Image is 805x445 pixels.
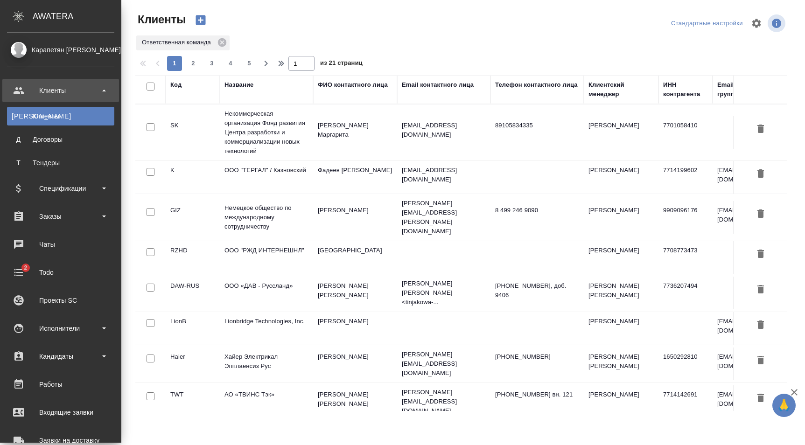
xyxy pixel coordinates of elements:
[7,130,114,149] a: ДДоговоры
[7,153,114,172] a: ТТендеры
[495,121,579,130] p: 89105834335
[753,281,769,299] button: Удалить
[220,385,313,418] td: АО «ТВИНС Тэк»
[224,80,253,90] div: Название
[7,83,114,97] div: Клиенты
[220,104,313,160] td: Некоммерческая организация Фонд развития Центра разработки и коммерциализации новых технологий
[170,80,182,90] div: Код
[166,161,220,194] td: K
[18,263,33,272] span: 2
[753,246,769,263] button: Удалить
[204,56,219,71] button: 3
[7,181,114,195] div: Спецификации
[313,312,397,345] td: [PERSON_NAME]
[313,277,397,309] td: [PERSON_NAME] [PERSON_NAME]
[584,277,658,309] td: [PERSON_NAME] [PERSON_NAME]
[220,161,313,194] td: ООО "ТЕРГАЛ" / Казновский
[2,261,119,284] a: 2Todo
[7,377,114,391] div: Работы
[136,35,230,50] div: Ответственная команда
[495,352,579,362] p: [PHONE_NUMBER]
[313,241,397,274] td: [GEOGRAPHIC_DATA]
[495,390,579,399] p: [PHONE_NUMBER] вн. 121
[584,116,658,149] td: [PERSON_NAME]
[584,312,658,345] td: [PERSON_NAME]
[12,135,110,144] div: Договоры
[220,241,313,274] td: ООО "РЖД ИНТЕРНЕШНЛ"
[2,289,119,312] a: Проекты SC
[223,56,238,71] button: 4
[717,80,792,99] div: Email клиентской группы
[313,161,397,194] td: Фадеев [PERSON_NAME]
[402,388,486,416] p: [PERSON_NAME][EMAIL_ADDRESS][DOMAIN_NAME]
[753,166,769,183] button: Удалить
[186,56,201,71] button: 2
[663,80,708,99] div: ИНН контрагента
[189,12,212,28] button: Создать
[242,59,257,68] span: 5
[242,56,257,71] button: 5
[658,277,713,309] td: 7736207494
[658,116,713,149] td: 7701058410
[7,321,114,335] div: Исполнители
[495,281,579,300] p: [PHONE_NUMBER], доб. 9406
[166,241,220,274] td: RZHD
[2,233,119,256] a: Чаты
[7,265,114,279] div: Todo
[713,348,797,380] td: [EMAIL_ADDRESS][DOMAIN_NAME]
[584,241,658,274] td: [PERSON_NAME]
[166,201,220,234] td: GIZ
[584,161,658,194] td: [PERSON_NAME]
[495,80,578,90] div: Телефон контактного лица
[12,158,110,167] div: Тендеры
[186,59,201,68] span: 2
[772,394,796,417] button: 🙏
[220,199,313,236] td: Немецкое общество по международному сотрудничеству
[166,385,220,418] td: TWT
[753,206,769,223] button: Удалить
[584,348,658,380] td: [PERSON_NAME] [PERSON_NAME]
[713,385,797,418] td: [EMAIL_ADDRESS][DOMAIN_NAME]
[204,59,219,68] span: 3
[7,405,114,419] div: Входящие заявки
[402,199,486,236] p: [PERSON_NAME][EMAIL_ADDRESS][PERSON_NAME][DOMAIN_NAME]
[220,277,313,309] td: ООО «ДАВ - Руссланд»
[713,201,797,234] td: [EMAIL_ADDRESS][DOMAIN_NAME]
[495,206,579,215] p: 8 499 246 9090
[318,80,388,90] div: ФИО контактного лица
[135,12,186,27] span: Клиенты
[402,350,486,378] p: [PERSON_NAME][EMAIL_ADDRESS][DOMAIN_NAME]
[776,396,792,415] span: 🙏
[12,111,110,121] div: Клиенты
[220,348,313,380] td: Хайер Электрикал Эпплаенсиз Рус
[313,116,397,149] td: [PERSON_NAME] Маргарита
[7,237,114,251] div: Чаты
[313,385,397,418] td: [PERSON_NAME] [PERSON_NAME]
[7,209,114,223] div: Заказы
[753,390,769,407] button: Удалить
[713,161,797,194] td: [EMAIL_ADDRESS][DOMAIN_NAME]
[402,80,474,90] div: Email контактного лица
[753,317,769,334] button: Удалить
[753,352,769,369] button: Удалить
[669,16,745,31] div: split button
[7,107,114,125] a: [PERSON_NAME]Клиенты
[658,348,713,380] td: 1650292810
[166,348,220,380] td: Haier
[2,373,119,396] a: Работы
[7,45,114,55] div: Карапетян [PERSON_NAME]
[658,241,713,274] td: 7708773473
[658,161,713,194] td: 7714199602
[166,277,220,309] td: DAW-RUS
[166,312,220,345] td: LionB
[588,80,654,99] div: Клиентский менеджер
[584,385,658,418] td: [PERSON_NAME]
[658,201,713,234] td: 9909096176
[320,57,363,71] span: из 21 страниц
[745,12,768,35] span: Настроить таблицу
[402,166,486,184] p: [EMAIL_ADDRESS][DOMAIN_NAME]
[313,348,397,380] td: [PERSON_NAME]
[220,312,313,345] td: Lionbridge Technologies, Inc.
[7,349,114,363] div: Кандидаты
[584,201,658,234] td: [PERSON_NAME]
